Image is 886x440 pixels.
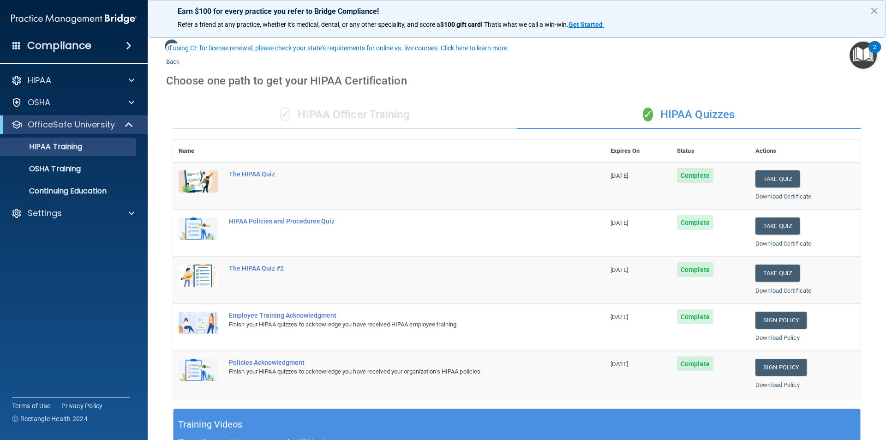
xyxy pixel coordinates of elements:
a: HIPAA [11,75,134,86]
a: Back [166,47,180,65]
p: Settings [28,208,62,219]
strong: Get Started [569,21,603,28]
span: [DATE] [611,219,628,226]
a: OfficeSafe University [11,119,134,130]
span: ✓ [643,108,653,121]
a: Download Certificate [755,193,811,200]
p: OSHA [28,97,51,108]
div: Finish your HIPAA quizzes to acknowledge you have received HIPAA employee training. [229,319,559,330]
span: ! That's what we call a win-win. [481,21,569,28]
div: HIPAA Quizzes [517,101,861,129]
a: Download Certificate [755,240,811,247]
h5: Training Videos [178,416,243,433]
p: HIPAA [28,75,51,86]
span: [DATE] [611,361,628,368]
button: Close [870,3,879,18]
a: Privacy Policy [61,401,103,410]
th: Name [173,140,223,163]
th: Expires On [605,140,671,163]
img: PMB logo [11,10,137,28]
p: OSHA Training [6,164,81,174]
div: 2 [873,47,876,59]
span: Refer a friend at any practice, whether it's medical, dental, or any other speciality, and score a [178,21,440,28]
p: Continuing Education [6,187,132,196]
button: Take Quiz [755,170,800,187]
a: Get Started [569,21,604,28]
h4: Compliance [27,39,91,52]
button: Take Quiz [755,265,800,282]
span: [DATE] [611,313,628,320]
span: Complete [677,356,713,371]
div: If using CE for license renewal, please check your state's requirements for online vs. live cours... [168,45,509,51]
span: Complete [677,309,713,324]
div: HIPAA Officer Training [173,101,517,129]
div: Policies Acknowledgment [229,359,559,366]
span: Ⓒ Rectangle Health 2024 [12,414,88,423]
span: Complete [677,262,713,277]
p: HIPAA Training [6,142,82,151]
p: OfficeSafe University [28,119,115,130]
button: If using CE for license renewal, please check your state's requirements for online vs. live cours... [166,43,510,53]
strong: $100 gift card [440,21,481,28]
div: The HIPAA Quiz [229,170,559,178]
p: Earn $100 for every practice you refer to Bridge Compliance! [178,7,856,16]
a: Terms of Use [12,401,50,410]
a: Download Certificate [755,287,811,294]
a: OSHA [11,97,134,108]
button: Open Resource Center, 2 new notifications [850,42,877,69]
div: The HIPAA Quiz #2 [229,265,559,272]
a: Download Policy [755,381,800,388]
a: Settings [11,208,134,219]
span: [DATE] [611,266,628,273]
a: Sign Policy [755,312,807,329]
th: Status [671,140,750,163]
span: [DATE] [611,172,628,179]
div: Finish your HIPAA quizzes to acknowledge you have received your organization’s HIPAA policies. [229,366,559,377]
div: Employee Training Acknowledgment [229,312,559,319]
div: HIPAA Policies and Procedures Quiz [229,217,559,225]
a: Download Policy [755,334,800,341]
a: Sign Policy [755,359,807,376]
div: Choose one path to get your HIPAA Certification [166,67,868,94]
span: Complete [677,168,713,183]
span: ✓ [280,108,290,121]
button: Take Quiz [755,217,800,235]
span: Complete [677,215,713,230]
th: Actions [750,140,861,163]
